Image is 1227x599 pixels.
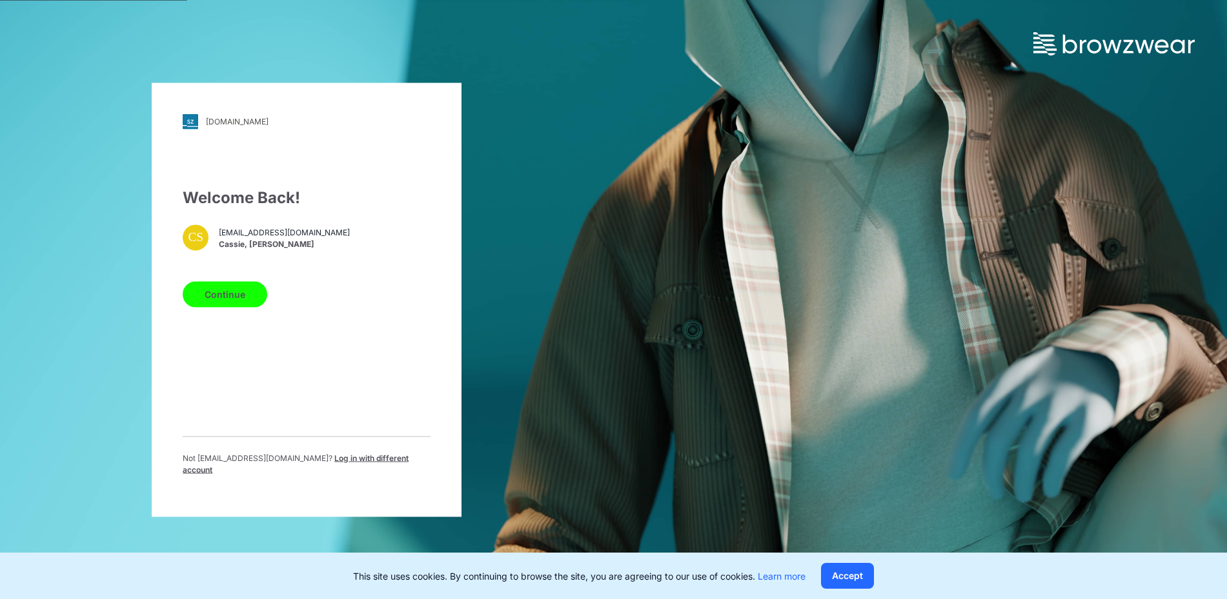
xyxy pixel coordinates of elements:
[183,281,267,307] button: Continue
[821,563,874,589] button: Accept
[183,113,198,129] img: svg+xml;base64,PHN2ZyB3aWR0aD0iMjgiIGhlaWdodD0iMjgiIHZpZXdCb3g9IjAgMCAyOCAyOCIgZmlsbD0ibm9uZSIgeG...
[1033,32,1195,55] img: browzwear-logo.73288ffb.svg
[206,117,269,126] div: [DOMAIN_NAME]
[183,113,431,129] a: [DOMAIN_NAME]
[183,452,431,475] p: Not [EMAIL_ADDRESS][DOMAIN_NAME] ?
[183,186,431,209] div: Welcome Back!
[219,239,350,250] span: Cassie, [PERSON_NAME]
[758,571,806,582] a: Learn more
[353,569,806,583] p: This site uses cookies. By continuing to browse the site, you are agreeing to our use of cookies.
[219,227,350,239] span: [EMAIL_ADDRESS][DOMAIN_NAME]
[183,224,208,250] div: CS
